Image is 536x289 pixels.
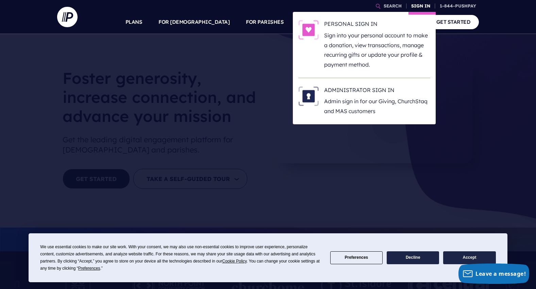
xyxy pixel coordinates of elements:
[324,31,430,70] p: Sign into your personal account to make a donation, view transactions, manage recurring gifts or ...
[387,251,439,265] button: Decline
[298,86,319,106] img: ADMINISTRATOR SIGN IN - Illustration
[298,20,430,70] a: PERSONAL SIGN IN - Illustration PERSONAL SIGN IN Sign into your personal account to make a donati...
[125,10,143,34] a: PLANS
[29,233,507,282] div: Cookie Consent Prompt
[40,243,322,272] div: We use essential cookies to make our site work. With your consent, we may also use non-essential ...
[222,259,247,264] span: Cookie Policy
[246,10,284,34] a: FOR PARISHES
[324,86,430,96] h6: ADMINISTRATOR SIGN IN
[78,266,100,271] span: Preferences
[298,20,319,40] img: PERSONAL SIGN IN - Illustration
[428,15,479,29] a: GET STARTED
[300,10,330,34] a: SOLUTIONS
[330,251,383,265] button: Preferences
[347,10,370,34] a: EXPLORE
[298,86,430,116] a: ADMINISTRATOR SIGN IN - Illustration ADMINISTRATOR SIGN IN Admin sign in for our Giving, ChurchSt...
[386,10,412,34] a: COMPANY
[475,270,526,277] span: Leave a message!
[158,10,230,34] a: FOR [DEMOGRAPHIC_DATA]
[458,264,529,284] button: Leave a message!
[324,20,430,30] h6: PERSONAL SIGN IN
[324,96,430,116] p: Admin sign in for our Giving, ChurchStaq and MAS customers
[443,251,496,265] button: Accept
